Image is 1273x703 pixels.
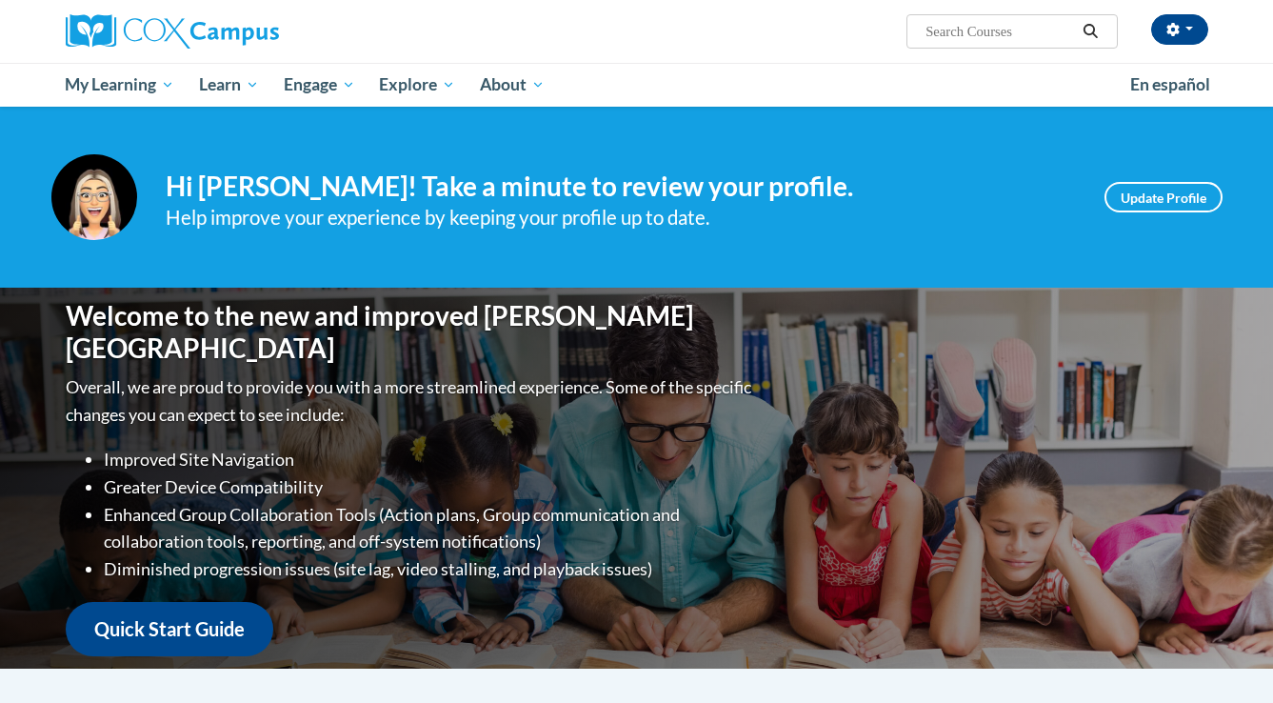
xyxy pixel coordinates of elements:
[1151,14,1208,45] button: Account Settings
[104,555,756,583] li: Diminished progression issues (site lag, video stalling, and playback issues)
[51,154,137,240] img: Profile Image
[467,63,557,107] a: About
[66,300,756,364] h1: Welcome to the new and improved [PERSON_NAME][GEOGRAPHIC_DATA]
[379,73,455,96] span: Explore
[66,602,273,656] a: Quick Start Guide
[104,473,756,501] li: Greater Device Compatibility
[37,63,1237,107] div: Main menu
[1118,65,1223,105] a: En español
[66,14,279,49] img: Cox Campus
[66,14,428,49] a: Cox Campus
[1104,182,1223,212] a: Update Profile
[65,73,174,96] span: My Learning
[271,63,368,107] a: Engage
[166,171,1076,203] h4: Hi [PERSON_NAME]! Take a minute to review your profile.
[284,73,355,96] span: Engage
[104,501,756,556] li: Enhanced Group Collaboration Tools (Action plans, Group communication and collaboration tools, re...
[66,373,756,429] p: Overall, we are proud to provide you with a more streamlined experience. Some of the specific cha...
[199,73,259,96] span: Learn
[1130,74,1210,94] span: En español
[104,446,756,473] li: Improved Site Navigation
[1076,20,1104,43] button: Search
[187,63,271,107] a: Learn
[53,63,188,107] a: My Learning
[480,73,545,96] span: About
[166,202,1076,233] div: Help improve your experience by keeping your profile up to date.
[367,63,467,107] a: Explore
[924,20,1076,43] input: Search Courses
